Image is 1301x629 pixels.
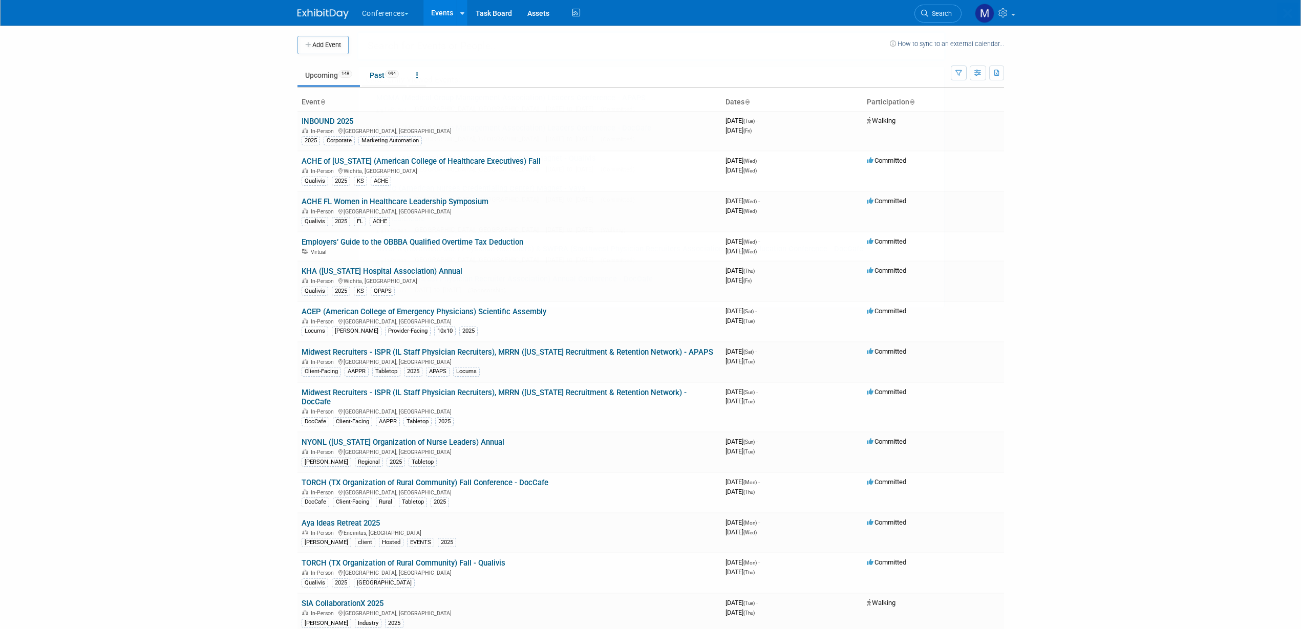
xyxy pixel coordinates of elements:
[371,149,939,179] a: ANCC (American Nurses Credentialing Center) Magnet - Qualivis In-Person [GEOGRAPHIC_DATA], [GEOGR...
[546,196,599,203] span: [DATE] to [DATE]
[413,286,466,294] span: [DATE] to [DATE]
[371,179,939,209] a: ANCC (American Nurses Credentialing Center) Magnet - Vaya In-Person [GEOGRAPHIC_DATA], [GEOGRAPHI...
[376,136,411,143] span: In-Person
[468,287,506,294] span: (Sponsorship)
[601,226,626,233] span: (Walking)
[413,135,544,143] span: [GEOGRAPHIC_DATA], [GEOGRAPHIC_DATA]
[371,270,939,299] a: NEPRA (Northeast Physician Recruiter Association) Annual Conference - DocCafe In-Person [DATE] to...
[376,227,411,233] span: In-Person
[546,165,599,173] span: [DATE] to [DATE]
[546,226,599,233] span: [DATE] to [DATE]
[413,256,544,264] span: [GEOGRAPHIC_DATA], [GEOGRAPHIC_DATA]
[601,105,635,113] span: (Committed)
[371,89,939,118] a: MGMA (Medical Group Management Association) Leaders Conference - APAPS In-Person [GEOGRAPHIC_DATA...
[364,67,939,89] div: Recently Viewed Events:
[371,119,939,148] a: MGMA (Medical Group Management Association) Leaders Conference - DocCafe In-Person [GEOGRAPHIC_DA...
[376,287,411,294] span: In-Person
[371,240,939,269] a: NWSPR (Northwest Staff Physician Recruiters) & SWPRA (Southwest Physician Recruiters Association)...
[371,209,939,239] a: HR Healthcare In-Person [GEOGRAPHIC_DATA], [GEOGRAPHIC_DATA] [DATE] to [DATE] (Walking)
[601,136,635,143] span: (Committed)
[546,105,599,113] span: [DATE] to [DATE]
[546,256,599,264] span: [DATE] to [DATE]
[357,31,946,61] input: Search for Events or People...
[376,257,411,264] span: In-Person
[413,226,544,233] span: [GEOGRAPHIC_DATA], [GEOGRAPHIC_DATA]
[546,135,599,143] span: [DATE] to [DATE]
[413,196,544,203] span: [GEOGRAPHIC_DATA], [GEOGRAPHIC_DATA]
[601,256,635,264] span: (Committed)
[376,166,411,173] span: In-Person
[413,105,544,113] span: [GEOGRAPHIC_DATA], [GEOGRAPHIC_DATA]
[376,106,411,113] span: In-Person
[413,165,544,173] span: [GEOGRAPHIC_DATA], [GEOGRAPHIC_DATA]
[601,166,635,173] span: (Committed)
[601,196,635,203] span: (Committed)
[376,197,411,203] span: In-Person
